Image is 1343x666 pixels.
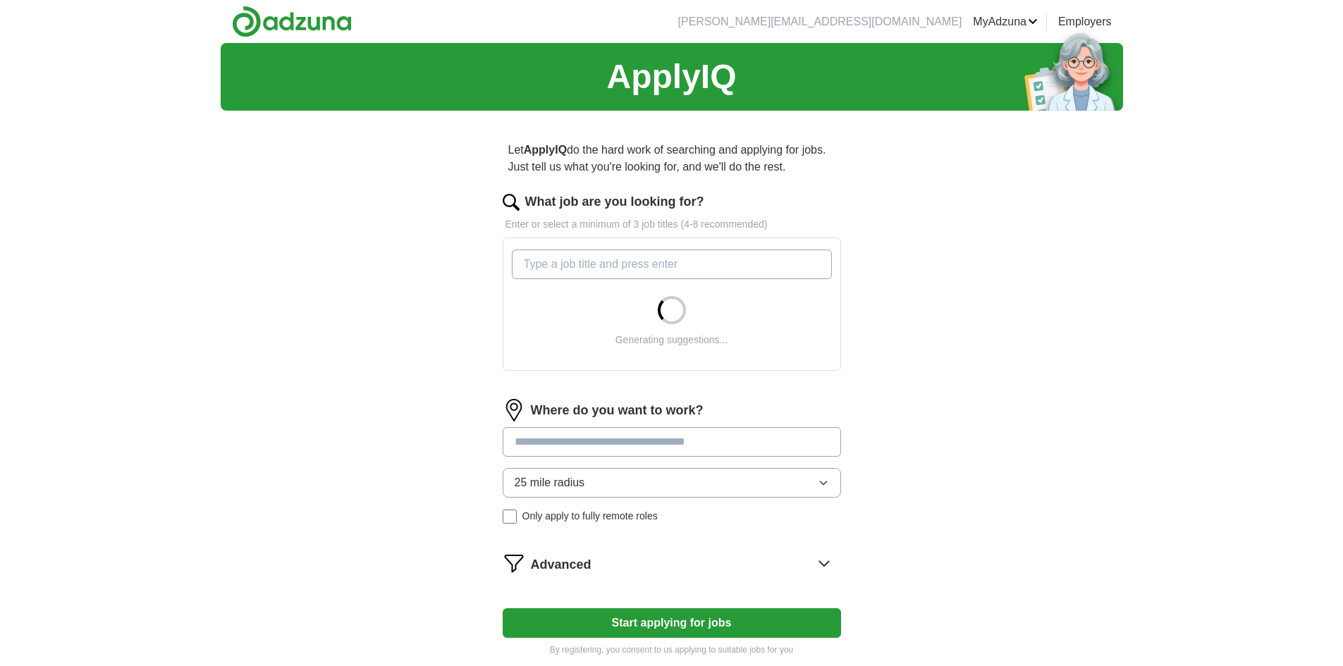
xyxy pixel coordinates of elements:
[531,555,591,574] span: Advanced
[503,468,841,498] button: 25 mile radius
[503,217,841,232] p: Enter or select a minimum of 3 job titles (4-8 recommended)
[531,401,704,420] label: Where do you want to work?
[606,51,736,102] h1: ApplyIQ
[1058,13,1112,30] a: Employers
[524,144,567,156] strong: ApplyIQ
[615,333,728,347] div: Generating suggestions...
[515,474,585,491] span: 25 mile radius
[503,608,841,638] button: Start applying for jobs
[503,136,841,181] p: Let do the hard work of searching and applying for jobs. Just tell us what you're looking for, an...
[503,643,841,656] p: By registering, you consent to us applying to suitable jobs for you
[503,510,517,524] input: Only apply to fully remote roles
[503,552,525,574] img: filter
[232,6,352,37] img: Adzuna logo
[678,13,962,30] li: [PERSON_NAME][EMAIL_ADDRESS][DOMAIN_NAME]
[503,399,525,421] img: location.png
[503,194,520,211] img: search.png
[973,13,1038,30] a: MyAdzuna
[525,192,704,211] label: What job are you looking for?
[512,249,832,279] input: Type a job title and press enter
[522,509,658,524] span: Only apply to fully remote roles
